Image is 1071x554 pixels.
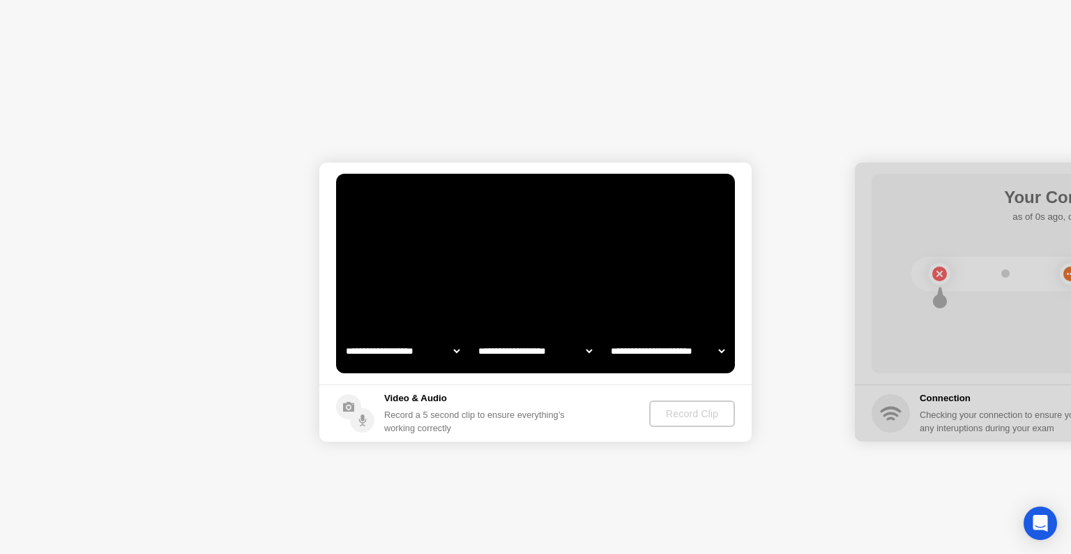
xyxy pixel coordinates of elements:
select: Available microphones [608,337,727,365]
select: Available speakers [476,337,595,365]
div: Record Clip [655,408,729,419]
button: Record Clip [649,400,735,427]
select: Available cameras [343,337,462,365]
div: Record a 5 second clip to ensure everything’s working correctly [384,408,570,435]
div: Open Intercom Messenger [1024,507,1057,540]
h5: Video & Audio [384,391,570,405]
